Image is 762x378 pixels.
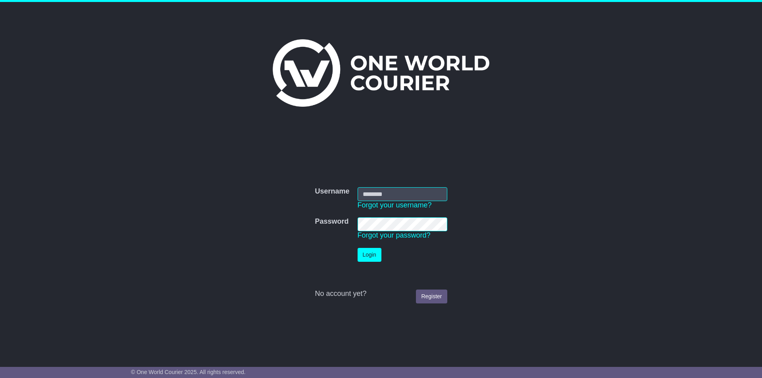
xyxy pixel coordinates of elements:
a: Register [416,290,447,303]
a: Forgot your username? [358,201,432,209]
a: Forgot your password? [358,231,431,239]
button: Login [358,248,381,262]
label: Username [315,187,349,196]
label: Password [315,217,348,226]
div: No account yet? [315,290,447,298]
img: One World [273,39,489,107]
span: © One World Courier 2025. All rights reserved. [131,369,246,375]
